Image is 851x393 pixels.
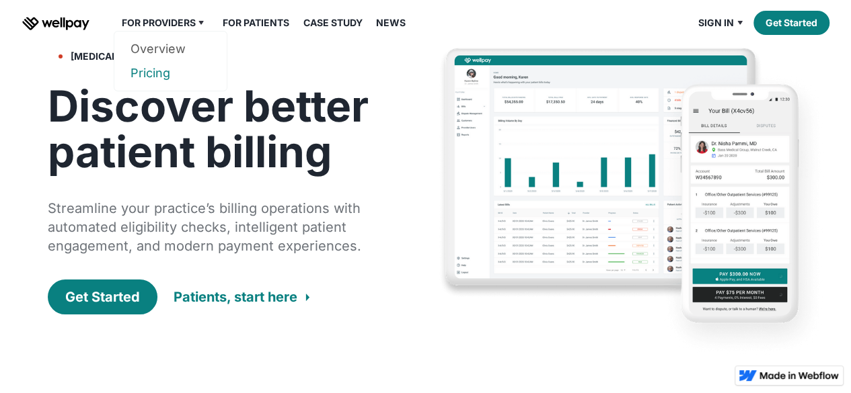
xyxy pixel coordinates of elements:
[760,372,839,380] img: Made in Webflow
[114,31,227,91] nav: For Providers
[65,288,140,306] div: Get Started
[174,281,309,313] a: Patients, start here
[48,279,157,314] a: Get Started
[131,61,211,85] a: Pricing
[48,83,388,175] h1: Discover better patient billing
[295,15,371,31] a: Case Study
[122,15,196,31] div: For Providers
[690,15,753,31] div: Sign in
[71,48,188,64] div: [MEDICAL_DATA] update
[174,288,297,306] div: Patients, start here
[114,15,215,31] div: For Providers
[131,37,211,61] a: Overview
[368,15,414,31] a: News
[22,15,89,31] a: home
[48,199,388,255] div: Streamline your practice’s billing operations with automated eligibility checks, intelligent pati...
[698,15,734,31] div: Sign in
[753,11,829,35] a: Get Started
[215,15,297,31] a: For Patients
